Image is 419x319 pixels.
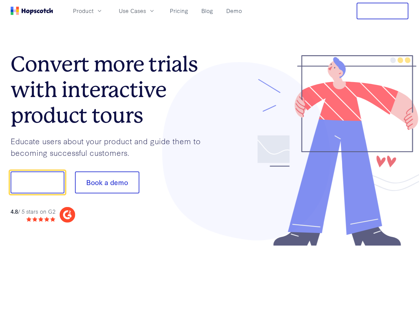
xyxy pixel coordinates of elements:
[75,171,139,193] button: Book a demo
[11,207,55,216] div: / 5 stars on G2
[11,52,210,128] h1: Convert more trials with interactive product tours
[115,5,159,16] button: Use Cases
[119,7,146,15] span: Use Cases
[167,5,191,16] a: Pricing
[11,171,64,193] button: Show me!
[11,135,210,158] p: Educate users about your product and guide them to becoming successful customers.
[224,5,244,16] a: Demo
[73,7,94,15] span: Product
[11,207,18,215] strong: 4.8
[11,7,53,15] a: Home
[199,5,216,16] a: Blog
[69,5,107,16] button: Product
[357,3,408,19] button: Free Trial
